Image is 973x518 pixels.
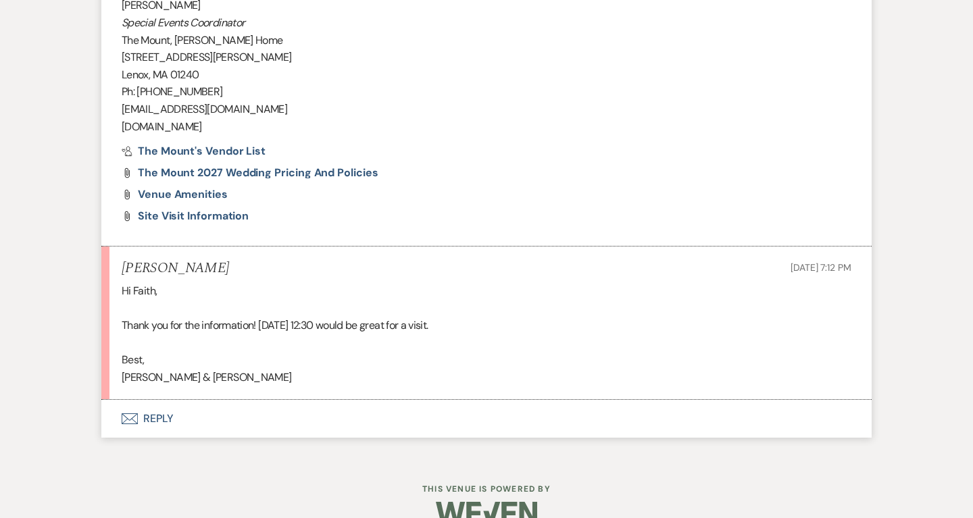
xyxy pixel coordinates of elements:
[138,187,228,201] span: Venue Amenities
[122,16,245,30] em: Special Events Coordinator
[138,209,249,223] span: Site Visit Information
[122,33,282,47] span: The Mount, [PERSON_NAME] Home
[122,68,199,82] span: Lenox, MA 01240
[122,260,229,277] h5: [PERSON_NAME]
[138,189,228,200] a: Venue Amenities
[122,84,222,99] span: Ph: [PHONE_NUMBER]
[138,144,266,158] span: The Mount's Vendor List
[138,211,249,222] a: Site Visit Information
[138,167,378,178] a: The Mount 2027 Wedding Pricing and Policies
[791,261,851,274] span: [DATE] 7:12 PM
[122,351,851,369] p: Best,
[101,400,872,438] button: Reply
[122,369,851,386] p: [PERSON_NAME] & [PERSON_NAME]
[122,282,851,300] p: Hi Faith,
[122,146,266,157] a: The Mount's Vendor List
[122,50,291,64] span: [STREET_ADDRESS][PERSON_NAME]
[122,102,287,116] span: [EMAIL_ADDRESS][DOMAIN_NAME]
[138,165,378,180] span: The Mount 2027 Wedding Pricing and Policies
[122,120,202,134] span: [DOMAIN_NAME]
[122,317,851,334] p: Thank you for the information! [DATE] 12:30 would be great for a visit.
